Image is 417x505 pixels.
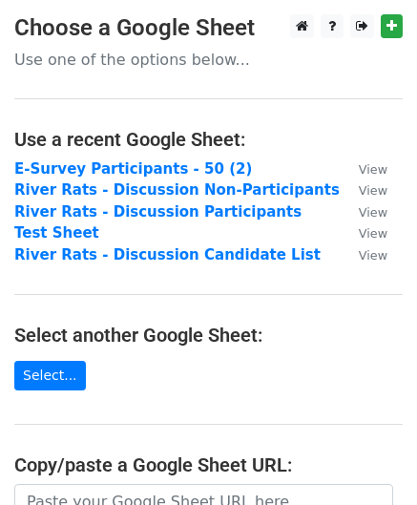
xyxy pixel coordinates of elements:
[359,226,387,241] small: View
[14,50,403,70] p: Use one of the options below...
[359,162,387,177] small: View
[14,324,403,347] h4: Select another Google Sheet:
[340,246,387,263] a: View
[359,183,387,198] small: View
[14,203,302,221] a: River Rats - Discussion Participants
[340,203,387,221] a: View
[340,181,387,199] a: View
[14,246,321,263] a: River Rats - Discussion Candidate List
[359,205,387,220] small: View
[340,160,387,178] a: View
[14,224,99,242] a: Test Sheet
[340,224,387,242] a: View
[14,181,340,199] a: River Rats - Discussion Non-Participants
[359,248,387,263] small: View
[14,14,403,42] h3: Choose a Google Sheet
[14,128,403,151] h4: Use a recent Google Sheet:
[14,361,86,390] a: Select...
[14,453,403,476] h4: Copy/paste a Google Sheet URL:
[14,160,252,178] a: E-Survey Participants - 50 (2)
